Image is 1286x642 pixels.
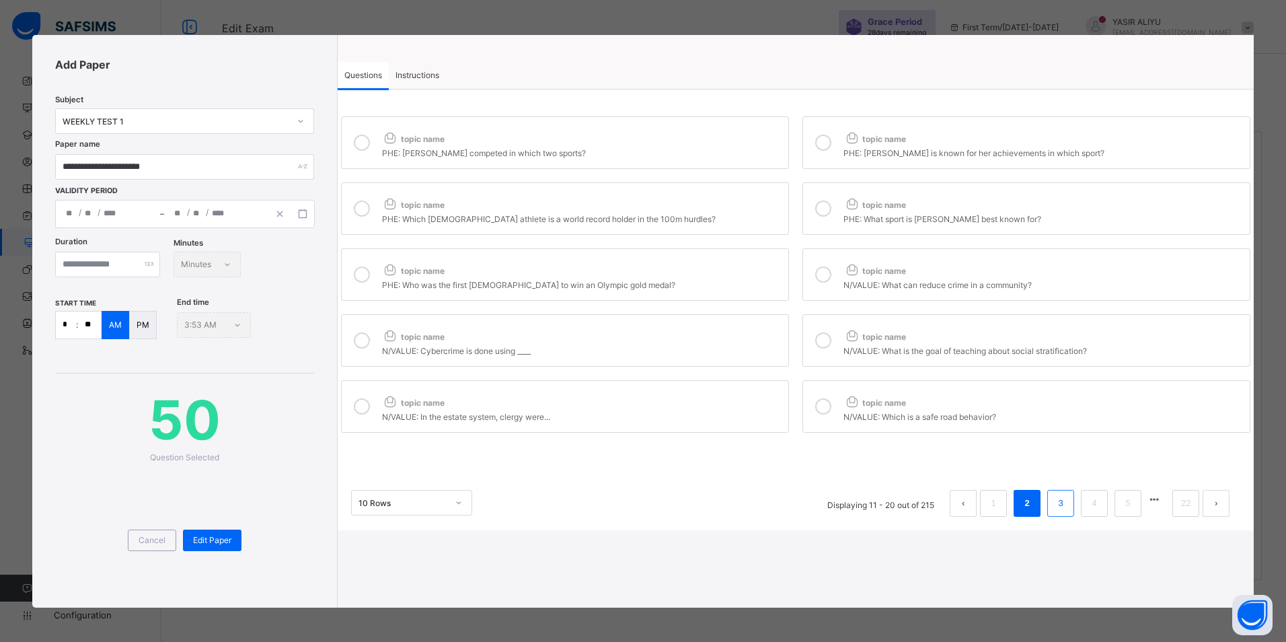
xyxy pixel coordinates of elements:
[817,490,944,517] li: Displaying 11 - 20 out of 215
[1232,595,1273,635] button: Open asap
[843,332,906,342] span: topic name
[843,266,906,276] span: topic name
[843,277,1243,290] div: N/VALUE: What can reduce crime in a community?
[344,70,382,80] span: Questions
[98,207,100,218] span: /
[1114,490,1141,517] li: 5
[187,207,190,218] span: /
[150,452,219,462] span: Question Selected
[382,408,782,422] div: N/VALUE: In the estate system, clergy were...
[174,238,203,248] span: Minutes
[382,398,445,408] span: topic name
[55,299,96,307] span: start time
[843,398,906,408] span: topic name
[55,139,100,149] label: Paper name
[55,58,314,71] span: Add Paper
[382,277,782,290] div: PHE: Who was the first [DEMOGRAPHIC_DATA] to win an Olympic gold medal?
[139,535,165,545] span: Cancel
[137,320,149,330] p: PM
[382,332,445,342] span: topic name
[843,408,1243,422] div: N/VALUE: Which is a safe road behavior?
[1122,495,1135,512] a: 5
[1047,490,1074,517] li: 3
[1014,490,1041,517] li: 2
[1145,490,1164,509] li: 向后 5 页
[1177,495,1195,512] a: 22
[109,320,122,330] p: AM
[382,211,782,224] div: PHE: Which [DEMOGRAPHIC_DATA] athlete is a world record holder in the 100m hurdles?
[193,535,231,545] span: Edit Paper
[160,208,164,220] span: –
[55,95,83,104] span: Subject
[987,495,1000,512] a: 1
[1081,490,1108,517] li: 4
[63,116,289,126] div: WEEKLY TEST 1
[382,343,782,356] div: N/VALUE: Cybercrime is done using ____
[843,200,906,210] span: topic name
[395,70,439,80] span: Instructions
[206,207,209,218] span: /
[79,207,81,218] span: /
[382,266,445,276] span: topic name
[950,490,977,517] button: prev page
[382,145,782,158] div: PHE: [PERSON_NAME] competed in which two sports?
[843,211,1243,224] div: PHE: What sport is [PERSON_NAME] best known for?
[55,186,165,195] span: Validity Period
[1055,495,1067,512] a: 3
[177,297,209,307] span: End time
[1203,490,1230,517] li: 下一页
[382,134,445,144] span: topic name
[1088,495,1101,512] a: 4
[843,343,1243,356] div: N/VALUE: What is the goal of teaching about social stratification?
[950,490,977,517] li: 上一页
[76,320,78,330] p: :
[843,145,1243,158] div: PHE: [PERSON_NAME] is known for her achievements in which sport?
[55,237,87,246] label: Duration
[382,200,445,210] span: topic name
[843,134,906,144] span: topic name
[980,490,1007,517] li: 1
[1172,490,1199,517] li: 22
[1021,495,1034,512] a: 2
[1203,490,1230,517] button: next page
[55,387,314,452] span: 50
[358,497,447,507] div: 10 Rows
